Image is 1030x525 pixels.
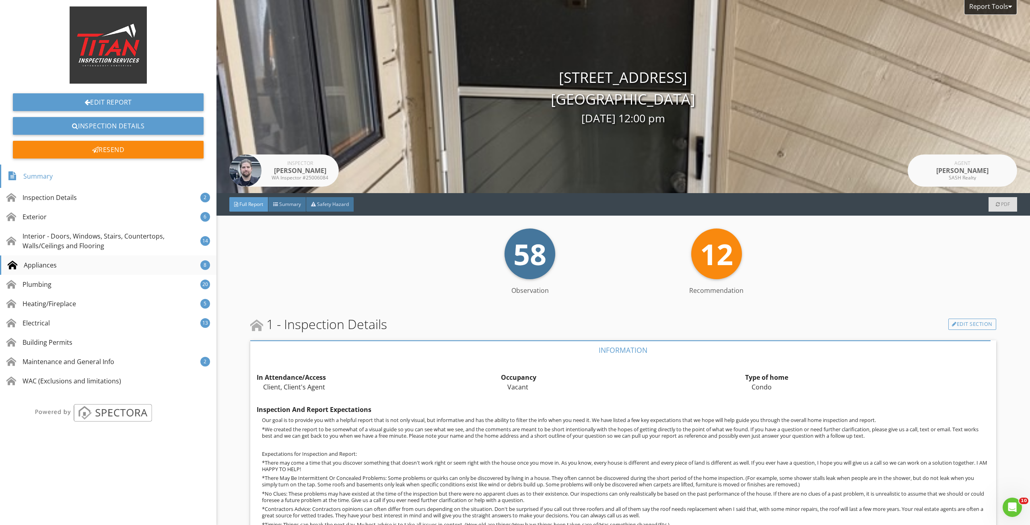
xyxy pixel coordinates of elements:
[262,451,990,457] p: Expectations for Inspection and Report:
[6,318,50,328] div: Electrical
[200,357,210,366] div: 2
[216,110,1030,127] div: [DATE] 12:00 pm
[200,280,210,289] div: 20
[930,161,995,166] div: Agent
[13,93,204,111] a: Edit Report
[437,286,623,295] div: Observation
[6,231,200,251] div: Interior - Doors, Windows, Stairs, Countertops, Walls/Ceilings and Flooring
[6,193,77,202] div: Inspection Details
[268,175,332,180] div: WA Inspector #25006084
[250,315,387,334] span: 1 - Inspection Details
[8,169,53,183] div: Summary
[229,154,339,187] a: Inspector [PERSON_NAME] WA Inspector #25006084
[8,260,57,270] div: Appliances
[262,490,990,503] p: *No Clues: These problems may have existed at the time of the inspection but there were no appare...
[623,286,810,295] div: Recommendation
[1003,498,1022,517] iframe: Intercom live chat
[200,193,210,202] div: 2
[501,382,745,392] div: Vacant
[279,201,301,208] span: Summary
[257,373,326,382] strong: In Attendance/Access
[513,234,546,274] span: 58
[6,280,51,289] div: Plumbing
[70,6,147,84] img: Copy_of_Titan-Inspection-Services-logo.jpg
[200,260,210,270] div: 8
[6,357,114,366] div: Maintenance and General Info
[200,236,210,246] div: 14
[745,382,989,392] div: Condo
[268,166,332,175] div: [PERSON_NAME]
[930,175,995,180] div: SASH Realty
[257,382,501,392] div: Client, Client's Agent
[250,340,996,360] a: Information
[13,141,204,159] div: Resend
[930,166,995,175] div: [PERSON_NAME]
[262,506,990,519] p: *Contractors Advice: Contractors opinions can often differ from ours depending on the situation. ...
[6,212,47,222] div: Exterior
[948,319,996,330] a: Edit Section
[200,318,210,328] div: 13
[268,161,332,166] div: Inspector
[317,201,349,208] span: Safety Hazard
[262,475,990,488] p: *There May Be Intermittent Or Concealed Problems: Some problems or quirks can only be discovered ...
[239,201,263,208] span: Full Report
[200,212,210,222] div: 6
[33,404,154,422] img: powered_by_spectora_2.png
[1019,498,1028,504] span: 10
[501,373,536,382] strong: Occupancy
[700,234,733,274] span: 12
[6,299,76,309] div: Heating/Fireplace
[6,376,121,386] div: WAC (Exclusions and limitations)
[257,405,371,414] strong: Inspection And Report Expectations
[216,67,1030,127] div: [STREET_ADDRESS] [GEOGRAPHIC_DATA]
[13,117,204,135] a: Inspection Details
[262,417,990,423] p: Our goal is to provide you with a helpful report that is not only visual, but informative and has...
[262,459,990,472] p: *There may come a time that you discover something that doesn't work right or seem right with the...
[745,373,788,382] strong: Type of home
[6,338,72,347] div: Building Permits
[229,154,262,187] img: img_0723.jpeg
[262,426,990,439] p: *We created the report to be somewhat of a visual guide so you can see what we see, and the comme...
[1001,201,1010,208] span: PDF
[200,299,210,309] div: 5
